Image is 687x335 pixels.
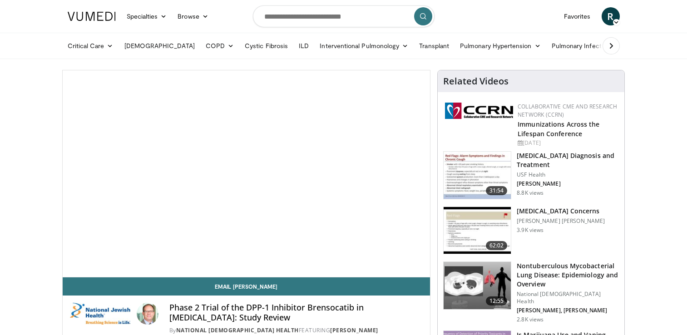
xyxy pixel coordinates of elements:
[546,37,625,55] a: Pulmonary Infection
[518,103,617,118] a: Collaborative CME and Research Network (CCRN)
[444,207,511,254] img: 2199f549-7661-45e5-955d-a0a265ab0842.150x105_q85_crop-smart_upscale.jpg
[293,37,314,55] a: ILD
[414,37,455,55] a: Transplant
[517,291,619,305] p: National [DEMOGRAPHIC_DATA] Health
[200,37,239,55] a: COPD
[486,241,508,250] span: 62:02
[443,76,509,87] h4: Related Videos
[169,303,423,322] h4: Phase 2 Trial of the DPP-1 Inhibitor Brensocatib in [MEDICAL_DATA]: Study Review
[137,303,158,325] img: Avatar
[486,296,508,305] span: 12:55
[455,37,546,55] a: Pulmonary Hypertension
[445,103,513,119] img: a04ee3ba-8487-4636-b0fb-5e8d268f3737.png.150x105_q85_autocrop_double_scale_upscale_version-0.2.png
[518,120,599,138] a: Immunizations Across the Lifespan Conference
[517,316,544,323] p: 2.8K views
[443,207,619,255] a: 62:02 [MEDICAL_DATA] Concerns [PERSON_NAME] [PERSON_NAME] 3.9K views
[517,171,619,178] p: USF Health
[68,12,116,21] img: VuMedi Logo
[443,261,619,323] a: 12:55 Nontuberculous Mycobacterial Lung Disease: Epidemiology and Overview National [DEMOGRAPHIC_...
[444,262,511,309] img: 06494342-6b9f-4e91-9514-1a6bc684726d.150x105_q85_crop-smart_upscale.jpg
[253,5,435,27] input: Search topics, interventions
[330,326,378,334] a: [PERSON_NAME]
[119,37,200,55] a: [DEMOGRAPHIC_DATA]
[63,277,430,296] a: Email [PERSON_NAME]
[517,151,619,169] h3: [MEDICAL_DATA] Diagnosis and Treatment
[486,186,508,195] span: 31:54
[121,7,173,25] a: Specialties
[62,37,119,55] a: Critical Care
[602,7,620,25] a: R
[314,37,414,55] a: Interventional Pulmonology
[518,139,617,147] div: [DATE]
[63,70,430,277] video-js: Video Player
[169,326,423,335] div: By FEATURING
[517,261,619,289] h3: Nontuberculous Mycobacterial Lung Disease: Epidemiology and Overview
[444,152,511,199] img: 912d4c0c-18df-4adc-aa60-24f51820003e.150x105_q85_crop-smart_upscale.jpg
[443,151,619,199] a: 31:54 [MEDICAL_DATA] Diagnosis and Treatment USF Health [PERSON_NAME] 8.8K views
[176,326,299,334] a: National [DEMOGRAPHIC_DATA] Health
[239,37,293,55] a: Cystic Fibrosis
[558,7,596,25] a: Favorites
[172,7,214,25] a: Browse
[517,307,619,314] p: [PERSON_NAME], [PERSON_NAME]
[517,227,544,234] p: 3.9K views
[517,217,605,225] p: [PERSON_NAME] [PERSON_NAME]
[517,207,605,216] h3: [MEDICAL_DATA] Concerns
[70,303,133,325] img: National Jewish Health
[517,189,544,197] p: 8.8K views
[517,180,619,187] p: [PERSON_NAME]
